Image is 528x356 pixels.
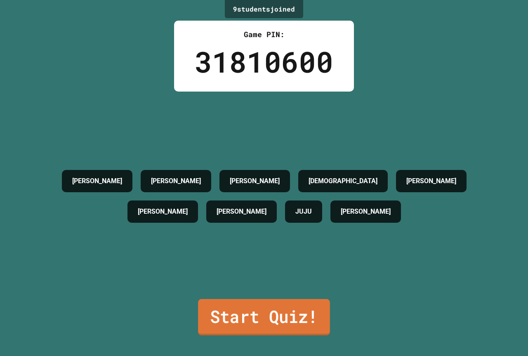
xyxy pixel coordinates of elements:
[295,207,312,217] h4: JUJU
[151,176,201,186] h4: [PERSON_NAME]
[406,176,456,186] h4: [PERSON_NAME]
[309,176,377,186] h4: [DEMOGRAPHIC_DATA]
[230,176,280,186] h4: [PERSON_NAME]
[72,176,122,186] h4: [PERSON_NAME]
[195,40,333,83] div: 31810600
[198,299,330,335] a: Start Quiz!
[217,207,266,217] h4: [PERSON_NAME]
[195,29,333,40] div: Game PIN:
[341,207,391,217] h4: [PERSON_NAME]
[138,207,188,217] h4: [PERSON_NAME]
